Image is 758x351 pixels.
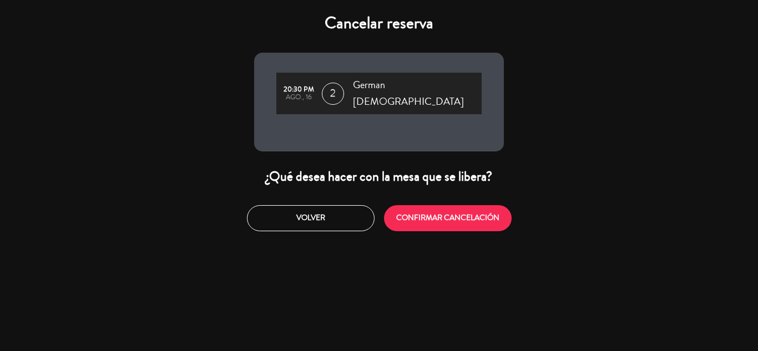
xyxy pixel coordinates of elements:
[282,86,316,94] div: 20:30 PM
[282,94,316,101] div: ago., 16
[384,205,512,231] button: CONFIRMAR CANCELACIÓN
[322,83,344,105] span: 2
[247,205,375,231] button: Volver
[353,77,482,110] span: German [DEMOGRAPHIC_DATA]
[254,13,504,33] h4: Cancelar reserva
[254,168,504,185] div: ¿Qué desea hacer con la mesa que se libera?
